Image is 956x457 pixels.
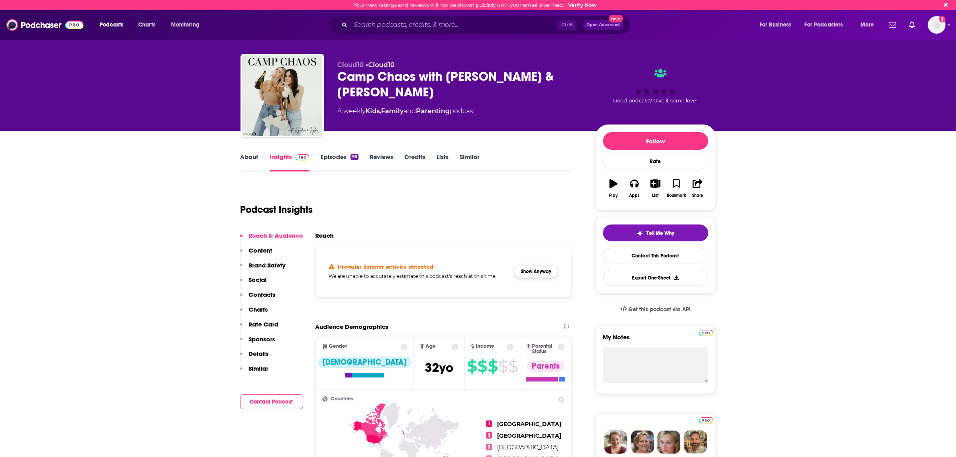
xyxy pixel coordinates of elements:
img: User Profile [928,16,946,34]
span: Income [476,344,495,349]
span: Age [426,344,436,349]
button: open menu [94,18,134,31]
div: Bookmark [667,193,686,198]
p: Rate Card [249,320,279,328]
div: Share [692,193,703,198]
a: Family [381,107,404,115]
span: Ctrl K [558,20,577,30]
div: Rate [603,153,708,169]
span: Get this podcast via API [628,306,691,313]
p: Charts [249,306,268,313]
p: Details [249,350,269,357]
a: Show notifications dropdown [886,18,899,32]
div: Good podcast? Give it some love! [595,61,716,111]
img: Jules Profile [657,430,681,454]
img: Podchaser Pro [699,417,713,424]
button: Share [687,174,708,203]
a: Episodes98 [320,153,358,171]
span: For Business [760,19,791,31]
span: Open Advanced [587,23,620,27]
span: $ [467,360,477,373]
span: New [609,15,623,22]
a: Get this podcast via API [614,300,697,319]
span: 2 [486,432,492,439]
a: About [241,153,259,171]
div: Apps [629,193,640,198]
a: Verify Now [568,2,597,8]
button: Social [240,276,267,291]
p: Content [249,247,273,254]
div: Play [609,193,618,198]
img: Podchaser Pro [699,330,713,336]
button: Content [240,247,273,261]
button: Export One-Sheet [603,270,708,286]
a: Pro website [699,328,713,336]
span: For Podcasters [805,19,843,31]
button: Apps [624,174,645,203]
span: and [404,107,416,115]
span: Podcasts [100,19,123,31]
img: Podchaser - Follow, Share and Rate Podcasts [6,17,84,33]
span: [GEOGRAPHIC_DATA] [497,444,559,451]
button: open menu [799,18,855,31]
span: Tell Me Why [646,230,674,237]
img: Barbara Profile [631,430,654,454]
h2: Audience Demographics [316,323,389,331]
a: Show notifications dropdown [906,18,918,32]
a: Contact This Podcast [603,248,708,263]
p: Brand Safety [249,261,286,269]
img: tell me why sparkle [637,230,643,237]
button: Show profile menu [928,16,946,34]
button: Contacts [240,291,276,306]
span: Cloud10 [338,61,364,69]
button: Reach & Audience [240,232,303,247]
svg: Email not verified [939,16,946,22]
a: Lists [436,153,448,171]
span: $ [498,360,508,373]
span: Parental Status [532,344,557,354]
button: tell me why sparkleTell Me Why [603,224,708,241]
span: $ [477,360,487,373]
a: Charts [133,18,160,31]
span: More [860,19,874,31]
a: Kids [366,107,380,115]
span: Logged in as MelissaPS [928,16,946,34]
button: Play [603,174,624,203]
div: 98 [351,154,358,160]
button: Open AdvancedNew [583,20,624,30]
button: Details [240,350,269,365]
span: 3 [486,444,492,450]
button: open menu [165,18,210,31]
a: Credits [404,153,425,171]
h4: Irregular listener activity detected [338,263,433,270]
span: [GEOGRAPHIC_DATA] [497,420,561,428]
button: Contact Podcast [240,394,303,409]
p: Social [249,276,267,284]
button: List [645,174,666,203]
button: Brand Safety [240,261,286,276]
h5: We are unable to accurately estimate this podcast's reach at this time. [329,273,508,279]
div: List [652,193,659,198]
img: Sydney Profile [604,430,628,454]
span: $ [508,360,518,373]
img: Jon Profile [684,430,707,454]
div: Search podcasts, credits, & more... [336,16,638,34]
div: A weekly podcast [338,106,476,116]
p: Similar [249,365,269,372]
span: • [366,61,395,69]
button: Rate Card [240,320,279,335]
h1: Podcast Insights [241,204,313,216]
a: InsightsPodchaser Pro [270,153,310,171]
a: Cloud10 [369,61,395,69]
div: Parents [527,361,565,372]
div: [DEMOGRAPHIC_DATA] [318,357,412,368]
span: $ [488,360,497,373]
div: Your new ratings and reviews will not be shown publicly until your email is verified. [353,2,597,8]
p: Sponsors [249,335,275,343]
button: Follow [603,132,708,150]
span: Countries [331,396,354,402]
span: [GEOGRAPHIC_DATA] [497,432,561,439]
img: Camp Chaos with Kyndra & Taylor [242,55,322,136]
